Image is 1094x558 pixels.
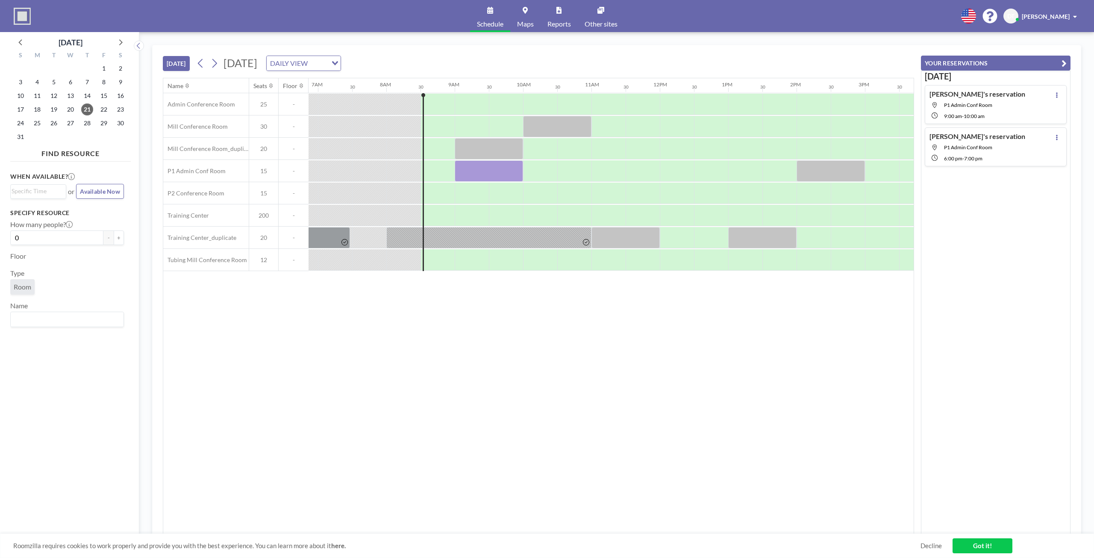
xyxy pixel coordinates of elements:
label: Name [10,301,28,310]
span: Wednesday, August 13, 2025 [65,90,76,102]
span: Saturday, August 23, 2025 [115,103,126,115]
span: Monday, August 18, 2025 [31,103,43,115]
span: Thursday, August 14, 2025 [81,90,93,102]
span: Tuesday, August 5, 2025 [48,76,60,88]
div: T [79,50,95,62]
span: - [279,234,309,242]
span: DAILY VIEW [268,58,309,69]
button: - [103,230,114,245]
span: Saturday, August 2, 2025 [115,62,126,74]
span: Maps [517,21,534,27]
label: Floor [10,252,26,260]
span: Training Center [163,212,209,219]
span: - [279,189,309,197]
div: Search for option [11,185,66,198]
span: - [279,145,309,153]
div: T [46,50,62,62]
img: organization-logo [14,8,31,25]
div: Search for option [11,312,124,327]
h4: [PERSON_NAME]'s reservation [929,132,1025,141]
span: Mill Conference Room_duplicate [163,145,249,153]
span: Admin Conference Room [163,100,235,108]
span: Wednesday, August 20, 2025 [65,103,76,115]
h4: [PERSON_NAME]'s reservation [929,90,1025,98]
span: Sunday, August 10, 2025 [15,90,26,102]
input: Search for option [310,58,326,69]
div: Name [168,82,183,90]
a: Decline [920,542,942,550]
span: Tuesday, August 26, 2025 [48,117,60,129]
span: 10:00 AM [964,113,985,119]
div: F [95,50,112,62]
span: Sunday, August 3, 2025 [15,76,26,88]
span: Saturday, August 30, 2025 [115,117,126,129]
span: Mill Conference Room [163,123,228,130]
span: Available Now [80,188,120,195]
span: Sunday, August 24, 2025 [15,117,26,129]
h4: FIND RESOURCE [10,146,131,158]
label: How many people? [10,220,73,229]
div: [DATE] [59,36,82,48]
span: - [279,256,309,264]
span: Wednesday, August 27, 2025 [65,117,76,129]
span: 7:00 PM [964,155,982,162]
span: - [962,155,964,162]
span: Saturday, August 9, 2025 [115,76,126,88]
span: Thursday, August 7, 2025 [81,76,93,88]
div: 30 [418,84,423,90]
span: [DATE] [224,56,257,69]
div: 9AM [448,81,459,88]
button: + [114,230,124,245]
span: - [962,113,964,119]
span: Friday, August 29, 2025 [98,117,110,129]
span: - [279,212,309,219]
button: YOUR RESERVATIONS [921,56,1070,71]
span: 30 [249,123,278,130]
div: 2PM [790,81,801,88]
span: Thursday, August 28, 2025 [81,117,93,129]
button: Available Now [76,184,124,199]
div: 30 [555,84,560,90]
span: 9:00 AM [944,113,962,119]
div: 30 [487,84,492,90]
h3: Specify resource [10,209,124,217]
span: DT [1007,12,1015,20]
div: Search for option [267,56,341,71]
div: W [62,50,79,62]
div: M [29,50,46,62]
span: Thursday, August 21, 2025 [81,103,93,115]
div: Seats [253,82,267,90]
div: 3PM [859,81,869,88]
span: Tuesday, August 12, 2025 [48,90,60,102]
div: 11AM [585,81,599,88]
div: 10AM [517,81,531,88]
span: 20 [249,145,278,153]
span: Reports [547,21,571,27]
div: S [112,50,129,62]
label: Type [10,269,24,278]
span: Room [14,283,31,291]
span: Monday, August 25, 2025 [31,117,43,129]
div: 7AM [312,81,323,88]
span: - [279,123,309,130]
span: [PERSON_NAME] [1022,13,1070,20]
div: 30 [692,84,697,90]
span: Friday, August 15, 2025 [98,90,110,102]
div: 1PM [722,81,732,88]
div: 12PM [653,81,667,88]
span: P2 Conference Room [163,189,224,197]
span: Roomzilla requires cookies to work properly and provide you with the best experience. You can lea... [13,542,920,550]
span: 25 [249,100,278,108]
div: 30 [897,84,902,90]
div: 30 [760,84,765,90]
span: Monday, August 4, 2025 [31,76,43,88]
span: Tuesday, August 19, 2025 [48,103,60,115]
span: 200 [249,212,278,219]
span: Friday, August 1, 2025 [98,62,110,74]
div: Floor [283,82,297,90]
span: 15 [249,189,278,197]
span: Saturday, August 16, 2025 [115,90,126,102]
span: - [279,100,309,108]
span: - [279,167,309,175]
input: Search for option [12,314,119,325]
